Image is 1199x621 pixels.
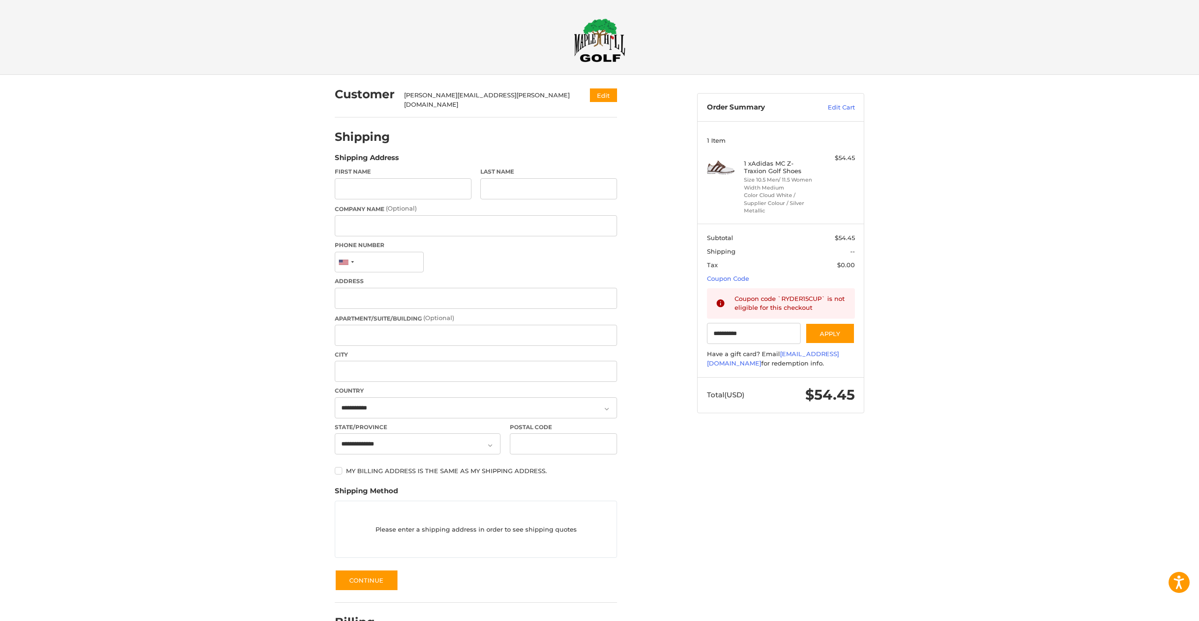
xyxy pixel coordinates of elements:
[805,323,855,344] button: Apply
[735,294,846,313] div: Coupon code `RYDER15CUP` is not eligible for this checkout
[707,261,718,269] span: Tax
[335,520,617,539] p: Please enter a shipping address in order to see shipping quotes
[707,390,744,399] span: Total (USD)
[707,350,855,368] div: Have a gift card? Email for redemption info.
[744,160,816,175] h4: 1 x Adidas MC Z-Traxion Golf Shoes
[707,103,808,112] h3: Order Summary
[590,88,617,102] button: Edit
[335,486,398,501] legend: Shipping Method
[574,18,625,62] img: Maple Hill Golf
[808,103,855,112] a: Edit Cart
[423,314,454,321] small: (Optional)
[510,423,618,431] label: Postal Code
[837,261,855,269] span: $0.00
[707,137,855,144] h3: 1 Item
[335,387,617,395] label: Country
[335,277,617,285] label: Address
[818,153,855,163] div: $54.45
[386,205,417,212] small: (Optional)
[835,234,855,241] span: $54.45
[707,350,839,367] a: [EMAIL_ADDRESS][DOMAIN_NAME]
[335,87,395,102] h2: Customer
[744,176,816,184] li: Size 10.5 Men/ 11.5 Women
[335,314,617,323] label: Apartment/Suite/Building
[805,386,855,403] span: $54.45
[707,275,749,282] a: Coupon Code
[335,241,617,249] label: Phone Number
[850,248,855,255] span: --
[707,248,736,255] span: Shipping
[744,191,816,215] li: Color Cloud White / Supplier Colour / Silver Metallic
[335,153,399,168] legend: Shipping Address
[335,204,617,213] label: Company Name
[404,91,572,109] div: [PERSON_NAME][EMAIL_ADDRESS][PERSON_NAME][DOMAIN_NAME]
[707,323,801,344] input: Gift Certificate or Coupon Code
[335,351,617,359] label: City
[335,570,398,591] button: Continue
[744,184,816,192] li: Width Medium
[335,252,357,272] div: United States: +1
[335,168,471,176] label: First Name
[335,130,390,144] h2: Shipping
[335,467,617,475] label: My billing address is the same as my shipping address.
[480,168,617,176] label: Last Name
[335,423,500,431] label: State/Province
[707,234,733,241] span: Subtotal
